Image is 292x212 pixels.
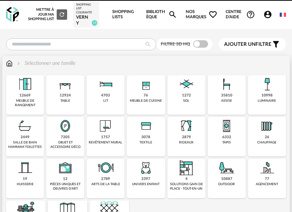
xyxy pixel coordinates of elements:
[221,177,232,181] div: 10887
[16,60,22,67] img: svg+xml;base64,PHN2ZyB3aWR0aD0iMTYiIGhlaWdodD0iMTYiIHZpZXdCb3g9IjAgMCAxNiAxNiIgZmlsbD0ibm9uZSIgeG...
[179,140,194,145] div: rideaux
[60,99,70,103] div: table
[170,182,203,191] div: solutions gain de place - tout-en-un
[103,99,108,103] div: lit
[56,75,74,93] img: Table.png
[261,93,273,98] div: 10998
[246,10,255,19] span: Help Circle Outline icon
[56,159,74,177] img: UniqueOeuvre.png
[218,182,235,186] div: outdoor
[161,42,190,46] span: Filtre 3D HQ
[92,20,97,26] span: 15
[89,140,122,145] div: revêtement mural
[258,117,276,135] img: Radiateur.png
[97,117,114,135] img: Papier%20peint.png
[263,10,276,19] span: Account Circle icon
[222,140,231,145] div: tapis
[178,159,195,177] img: ToutEnUn.png
[61,135,70,140] div: 7205
[257,140,276,145] div: chauffage
[221,93,232,98] div: 35810
[6,7,19,22] img: OXP
[16,159,34,177] img: Huiserie.png
[101,93,110,98] div: 4703
[23,177,27,181] div: 19
[182,135,191,140] div: 2879
[224,41,271,48] span: filtre
[28,7,67,21] div: Mettre à jour ma Shopping List
[271,40,280,49] span: Filter icon
[59,13,65,16] span: Refresh icon
[21,135,29,140] div: 2449
[208,10,217,19] span: Heart Outline icon
[97,75,114,93] img: Literie.png
[265,135,269,140] div: 26
[132,182,160,186] div: univers enfant
[265,177,269,181] div: 77
[19,93,31,98] div: 12669
[258,99,276,103] div: luminaire
[16,117,34,135] img: Salle%20de%20bain.png
[56,117,74,135] img: Miroir.png
[17,182,34,186] div: huisserie
[183,99,189,103] div: sol
[221,99,232,103] div: assise
[168,10,177,19] span: Magnify icon
[182,93,191,98] div: 1272
[144,93,148,98] div: 76
[8,99,42,107] div: meuble de rangement
[139,140,152,145] div: textile
[137,75,155,93] img: Rangement.png
[258,159,276,177] img: Agencement.png
[63,177,67,181] div: 12
[8,140,42,149] div: salle de bain hammam toilettes
[48,140,82,149] div: objet et accessoire déco
[6,60,13,67] img: svg+xml;base64,PHN2ZyB3aWR0aD0iMTYiIGhlaWdodD0iMTciIHZpZXdCb3g9IjAgMCAxNiAxNyIgZmlsbD0ibm9uZSIgeG...
[137,159,155,177] img: UniversEnfant.png
[258,75,276,93] img: Luminaire.png
[137,117,155,135] img: Textile.png
[101,135,110,140] div: 1757
[141,177,150,181] div: 2397
[16,75,34,93] img: Meuble%20de%20rangement.png
[16,60,76,67] div: Sélectionner une famille
[256,182,278,186] div: agencement
[263,10,272,19] span: Account Circle icon
[224,42,255,47] span: Ajouter un
[226,9,255,20] span: Centre d'aideHelp Circle Outline icon
[101,177,110,181] div: 2789
[91,182,120,186] div: arts de la table
[178,75,195,93] img: Sol.png
[76,3,96,15] div: Shopping List courante
[178,117,195,135] img: Rideaux.png
[141,135,150,140] div: 3078
[76,15,96,26] div: VERNY
[185,177,188,181] div: 4
[60,93,71,98] div: 12924
[97,159,114,177] img: ArtTable.png
[280,12,286,18] img: fr
[218,117,236,135] img: Tapis.png
[219,38,286,51] button: Ajouter unfiltre Filter icon
[218,75,236,93] img: Assise.png
[48,182,82,191] div: pièces uniques et oeuvres d'art
[76,3,96,26] a: Shopping List courante VERNY 15
[130,99,162,103] div: meuble de cuisine
[218,159,236,177] img: Outdoor.png
[222,135,231,140] div: 6332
